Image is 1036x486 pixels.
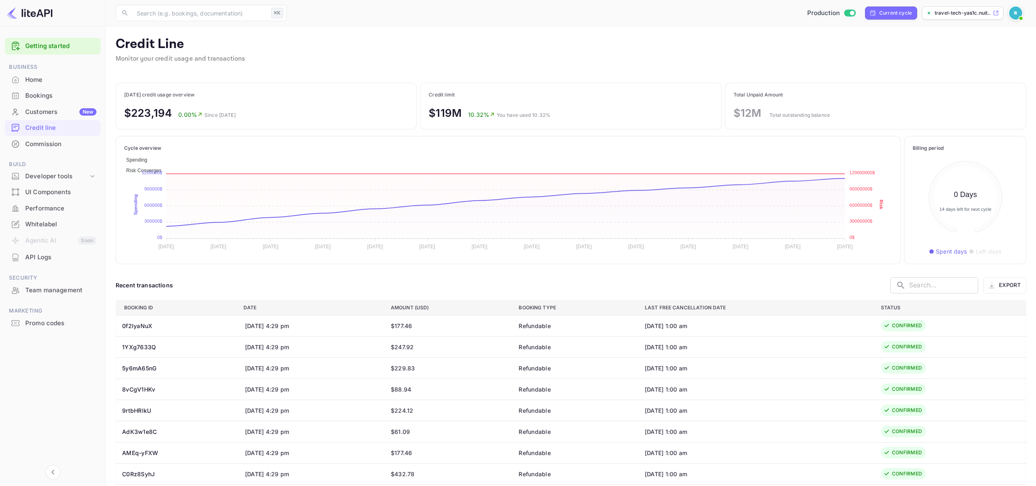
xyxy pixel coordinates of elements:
div: CONFIRMED [892,428,922,435]
div: Home [25,75,96,85]
p: Credit limit [429,91,550,99]
div: [DATE] 4:29 pm [245,406,378,415]
tspan: [DATE] [367,244,383,250]
tspan: [DATE] [837,244,853,250]
div: [DATE] 4:29 pm [245,385,378,394]
div: Customers [25,107,96,117]
tspan: [DATE] [210,244,226,250]
div: $247.92 [391,343,414,351]
tspan: [DATE] [263,244,279,250]
div: Home [5,72,101,88]
div: Recent transactions [116,281,173,289]
tspan: [DATE] [472,244,488,250]
div: ⌘K [271,8,283,18]
div: [DATE] 4:29 pm [245,364,378,372]
tspan: 900000$ [145,186,162,191]
p: Credit Line [116,36,245,53]
a: UI Components [5,184,101,199]
span: Marketing [5,306,101,315]
div: [DATE] 1:00 am [645,427,688,436]
p: $12M [734,105,762,121]
div: $177.46 [391,449,412,457]
div: Developer tools [25,172,88,181]
div: Refundable [519,470,551,478]
div: [DATE] 4:29 pm [245,449,378,457]
p: 0.00% [178,110,203,119]
input: Search... [909,277,978,293]
div: [DATE] 1:00 am [645,343,688,351]
div: CONFIRMED [892,364,922,372]
tspan: 0$ [850,234,855,239]
p: travel-tech-yas1c.nuit... [935,9,991,17]
div: [DATE] 1:00 am [645,449,688,457]
tspan: [DATE] [785,244,801,250]
div: $224.12 [391,406,414,415]
th: Booking Type [512,300,638,315]
button: Collapse navigation [46,465,60,479]
img: Revolut [1009,7,1022,20]
a: Getting started [25,42,96,51]
div: API Logs [25,253,96,262]
p: ● Spent days [929,247,967,256]
div: Click to change billing cycle [865,7,917,20]
div: CONFIRMED [892,385,922,393]
p: 10.32% [468,110,495,119]
span: Production [807,9,840,18]
tspan: 600000$ [145,202,162,207]
a: Commission [5,136,101,151]
div: Promo codes [25,319,96,328]
div: $229.83 [391,364,415,372]
div: CONFIRMED [892,322,922,329]
div: Refundable [519,406,551,415]
p: [DATE] credit usage overview [124,91,236,99]
div: $88.94 [391,385,412,394]
p: Billing period [913,144,1018,152]
tspan: 30000000$ [850,219,872,223]
div: Refundable [519,449,551,457]
div: Getting started [5,38,101,55]
div: CONFIRMED [892,449,922,456]
img: LiteAPI logo [7,7,53,20]
div: CONFIRMED [892,343,922,350]
div: Whitelabel [5,217,101,232]
tspan: [DATE] [158,244,174,250]
tspan: 90000000$ [850,186,872,191]
tspan: 60000000$ [850,202,872,207]
div: Refundable [519,364,551,372]
p: You have used 10.32% [497,112,550,119]
tspan: [DATE] [419,244,435,250]
div: $61.09 [391,427,410,436]
p: Monitor your credit usage and transactions [116,54,245,64]
div: [DATE] 4:29 pm [245,322,378,330]
span: Build [5,160,101,169]
tspan: [DATE] [315,244,331,250]
p: Total outstanding balance [769,112,830,119]
th: AdK3w1e8C [116,421,237,442]
th: 1YXg7633Q [116,336,237,357]
p: Since [DATE] [204,112,236,119]
div: Refundable [519,343,551,351]
p: Cycle overview [124,144,892,152]
div: Performance [25,204,96,213]
div: [DATE] 1:00 am [645,385,688,394]
th: 5y6mA65nG [116,357,237,379]
th: AMEq-yFXW [116,442,237,463]
th: C0Rz8SyhJ [116,463,237,484]
a: Promo codes [5,315,101,331]
div: UI Components [5,184,101,200]
th: 8vCgV1HKv [116,379,237,400]
div: [DATE] 4:29 pm [245,427,378,436]
div: CustomersNew [5,104,101,120]
div: Commission [5,136,101,152]
div: Commission [25,140,96,149]
span: Security [5,274,101,282]
div: Refundable [519,385,551,394]
div: Refundable [519,427,551,436]
p: $119M [429,105,462,121]
div: $432.78 [391,470,415,478]
div: Developer tools [5,169,101,184]
th: Last free cancellation date [638,300,874,315]
a: API Logs [5,250,101,265]
tspan: [DATE] [681,244,697,250]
